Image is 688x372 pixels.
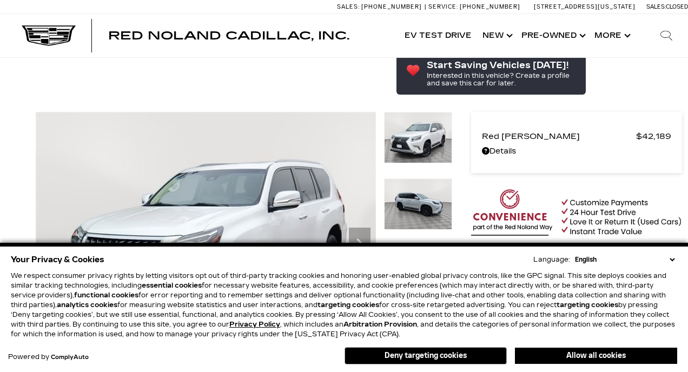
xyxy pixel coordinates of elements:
[317,301,379,309] strong: targeting cookies
[142,282,202,289] strong: essential cookies
[572,255,677,264] select: Language Select
[399,14,477,57] a: EV Test Drive
[533,256,570,263] div: Language:
[361,3,422,10] span: [PHONE_NUMBER]
[229,321,280,328] a: Privacy Policy
[337,4,425,10] a: Sales: [PHONE_NUMBER]
[428,3,458,10] span: Service:
[11,271,677,339] p: We respect consumer privacy rights by letting visitors opt out of third-party tracking cookies an...
[74,291,138,299] strong: functional cookies
[51,354,89,361] a: ComplyAuto
[349,228,371,260] div: Next
[11,252,104,267] span: Your Privacy & Cookies
[108,30,349,41] a: Red Noland Cadillac, Inc.
[8,354,89,361] div: Powered by
[482,129,636,144] span: Red [PERSON_NAME]
[666,3,688,10] span: Closed
[482,144,671,159] a: Details
[534,3,636,10] a: [STREET_ADDRESS][US_STATE]
[557,301,618,309] strong: targeting cookies
[460,3,520,10] span: [PHONE_NUMBER]
[589,14,634,57] button: More
[646,3,666,10] span: Sales:
[345,347,507,364] button: Deny targeting cookies
[425,4,523,10] a: Service: [PHONE_NUMBER]
[36,112,376,367] img: Used 2020 White Lexus GX 460 Premium image 1
[482,129,671,144] a: Red [PERSON_NAME] $42,189
[516,14,589,57] a: Pre-Owned
[337,3,360,10] span: Sales:
[57,301,117,309] strong: analytics cookies
[343,321,417,328] strong: Arbitration Provision
[22,25,76,46] img: Cadillac Dark Logo with Cadillac White Text
[515,348,677,364] button: Allow all cookies
[477,14,516,57] a: New
[108,29,349,42] span: Red Noland Cadillac, Inc.
[384,112,452,163] img: Used 2020 White Lexus GX 460 Premium image 1
[636,129,671,144] span: $42,189
[384,178,452,230] img: Used 2020 White Lexus GX 460 Premium image 2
